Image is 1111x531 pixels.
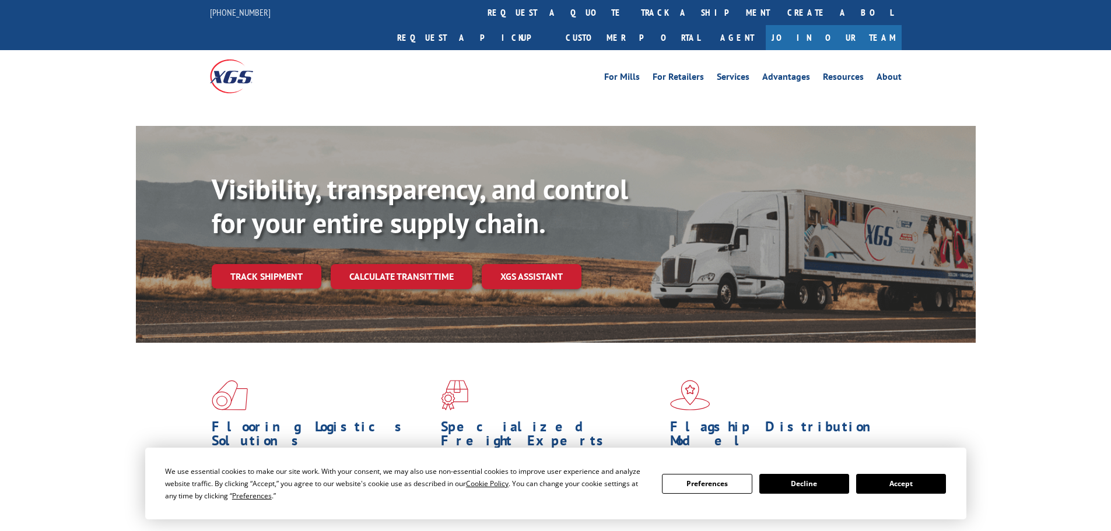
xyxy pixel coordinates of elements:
[466,479,509,488] span: Cookie Policy
[145,448,966,519] div: Cookie Consent Prompt
[388,25,557,50] a: Request a pickup
[604,72,640,85] a: For Mills
[709,25,766,50] a: Agent
[670,380,710,410] img: xgs-icon-flagship-distribution-model-red
[212,380,248,410] img: xgs-icon-total-supply-chain-intelligence-red
[877,72,902,85] a: About
[212,171,628,241] b: Visibility, transparency, and control for your entire supply chain.
[653,72,704,85] a: For Retailers
[331,264,472,289] a: Calculate transit time
[212,420,432,453] h1: Flooring Logistics Solutions
[212,264,321,289] a: Track shipment
[717,72,749,85] a: Services
[670,420,891,453] h1: Flagship Distribution Model
[165,465,648,502] div: We use essential cookies to make our site work. With your consent, we may also use non-essential ...
[762,72,810,85] a: Advantages
[759,474,849,494] button: Decline
[662,474,752,494] button: Preferences
[766,25,902,50] a: Join Our Team
[557,25,709,50] a: Customer Portal
[823,72,864,85] a: Resources
[441,420,661,453] h1: Specialized Freight Experts
[232,491,272,501] span: Preferences
[482,264,581,289] a: XGS ASSISTANT
[856,474,946,494] button: Accept
[210,6,271,18] a: [PHONE_NUMBER]
[441,380,468,410] img: xgs-icon-focused-on-flooring-red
